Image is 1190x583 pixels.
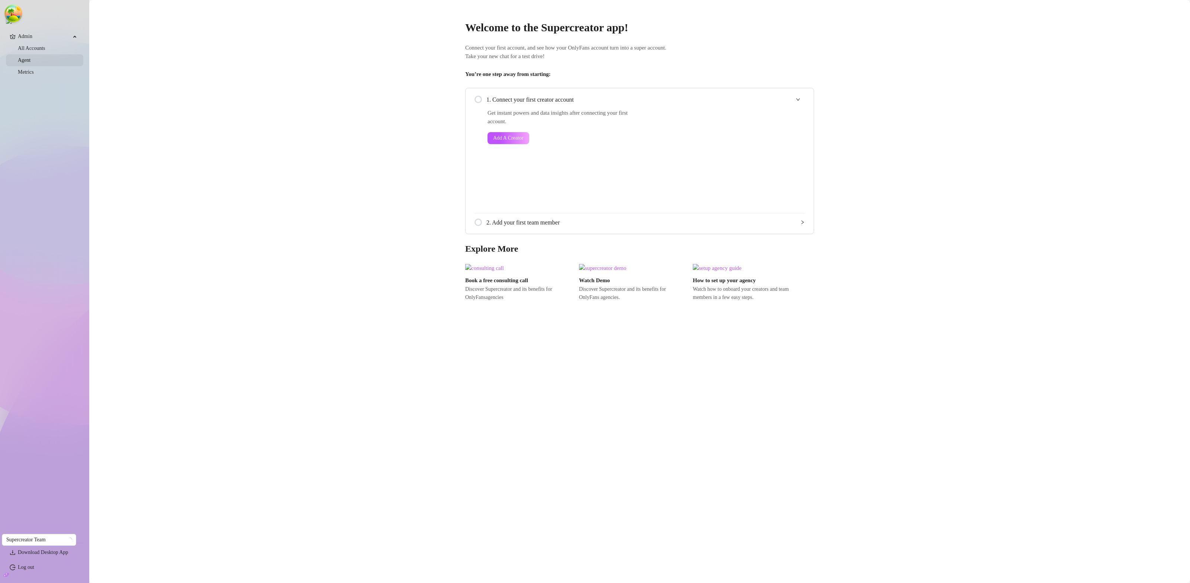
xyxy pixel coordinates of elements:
[693,264,801,302] a: How to set up your agencyWatch how to onboard your creators and team members in a few easy steps.
[67,537,73,543] span: loading
[465,264,573,273] img: consulting call
[465,243,814,255] h3: Explore More
[18,57,30,63] a: Agent
[488,132,637,144] a: Add A Creator
[4,572,9,577] span: build
[488,109,637,126] span: Get instant powers and data insights after connecting your first account.
[10,549,16,555] span: download
[475,90,805,109] div: 1. Connect your first creator account
[465,71,551,77] strong: You’re one step away from starting:
[800,220,805,224] span: collapsed
[486,218,805,227] span: 2. Add your first team member
[579,264,687,302] a: Watch DemoDiscover Supercreator and its benefits for OnlyFans agencies.
[493,135,524,141] span: Add A Creator
[6,534,72,545] span: Supercreator Team
[465,44,814,61] span: Connect your first account, and see how your OnlyFans account turn into a super account. Take you...
[18,45,45,51] a: All Accounts
[465,264,573,302] a: Book a free consulting callDiscover Supercreator and its benefits for OnlyFansagencies
[475,213,805,232] div: 2. Add your first team member
[10,34,16,39] span: crown
[579,277,610,283] strong: Watch Demo
[693,264,801,273] img: setup agency guide
[486,95,805,104] span: 1. Connect your first creator account
[465,285,573,302] span: Discover Supercreator and its benefits for OnlyFans agencies
[465,277,528,283] strong: Book a free consulting call
[6,6,21,21] button: Open Tanstack query devtools
[18,549,68,555] span: Download Desktop App
[579,264,687,273] img: supercreator demo
[693,277,756,283] strong: How to set up your agency
[579,285,687,302] span: Discover Supercreator and its benefits for OnlyFans agencies.
[693,285,801,302] span: Watch how to onboard your creators and team members in a few easy steps.
[656,109,805,204] iframe: Add Creators
[796,97,800,102] span: expanded
[18,69,34,75] a: Metrics
[465,20,814,35] h2: Welcome to the Supercreator app!
[18,564,34,570] a: Log out
[488,132,529,144] button: Add A Creator
[18,31,71,42] span: Admin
